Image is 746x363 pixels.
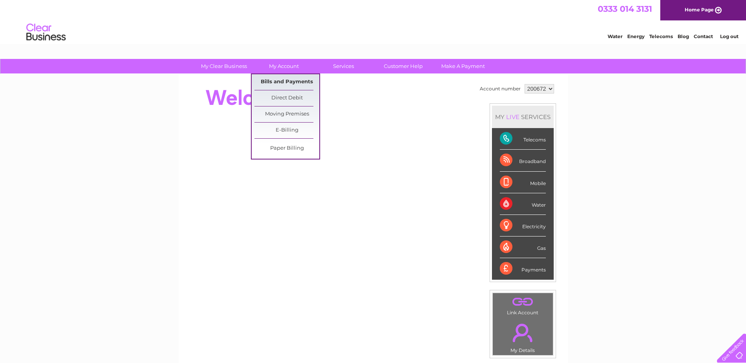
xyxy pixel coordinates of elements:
[251,59,316,73] a: My Account
[500,258,546,279] div: Payments
[720,33,739,39] a: Log out
[505,113,521,121] div: LIVE
[192,59,256,73] a: My Clear Business
[478,82,523,95] td: Account number
[694,33,713,39] a: Contact
[500,236,546,258] div: Gas
[495,319,551,346] a: .
[188,4,559,38] div: Clear Business is a trading name of Verastar Limited (registered in [GEOGRAPHIC_DATA] No. 3667643...
[492,317,553,356] td: My Details
[500,150,546,171] div: Broadband
[371,59,436,73] a: Customer Help
[492,106,554,128] div: MY SERVICES
[649,33,673,39] a: Telecoms
[598,4,652,14] a: 0333 014 3131
[431,59,495,73] a: Make A Payment
[500,215,546,236] div: Electricity
[254,90,319,106] a: Direct Debit
[627,33,645,39] a: Energy
[254,141,319,156] a: Paper Billing
[500,128,546,150] div: Telecoms
[492,293,553,317] td: Link Account
[495,295,551,309] a: .
[608,33,623,39] a: Water
[26,20,66,44] img: logo.png
[254,123,319,138] a: E-Billing
[311,59,376,73] a: Services
[254,106,319,122] a: Moving Premises
[500,193,546,215] div: Water
[678,33,689,39] a: Blog
[500,172,546,193] div: Mobile
[254,74,319,90] a: Bills and Payments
